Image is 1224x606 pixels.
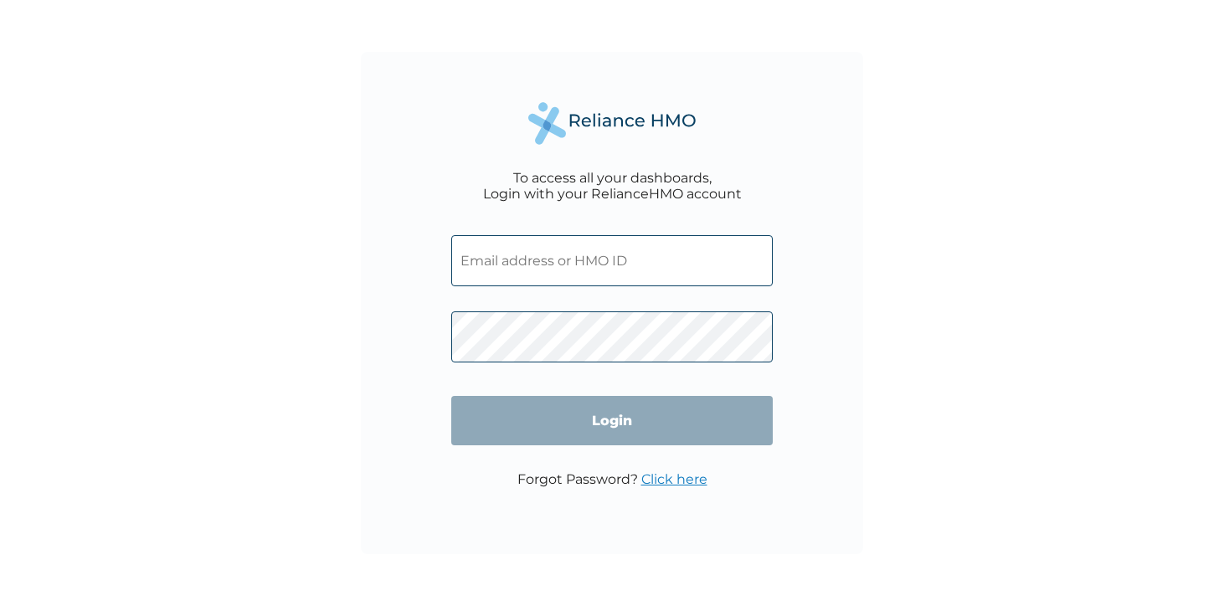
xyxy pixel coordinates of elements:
[528,102,696,145] img: Reliance Health's Logo
[451,235,773,286] input: Email address or HMO ID
[641,471,707,487] a: Click here
[517,471,707,487] p: Forgot Password?
[483,170,742,202] div: To access all your dashboards, Login with your RelianceHMO account
[451,396,773,445] input: Login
